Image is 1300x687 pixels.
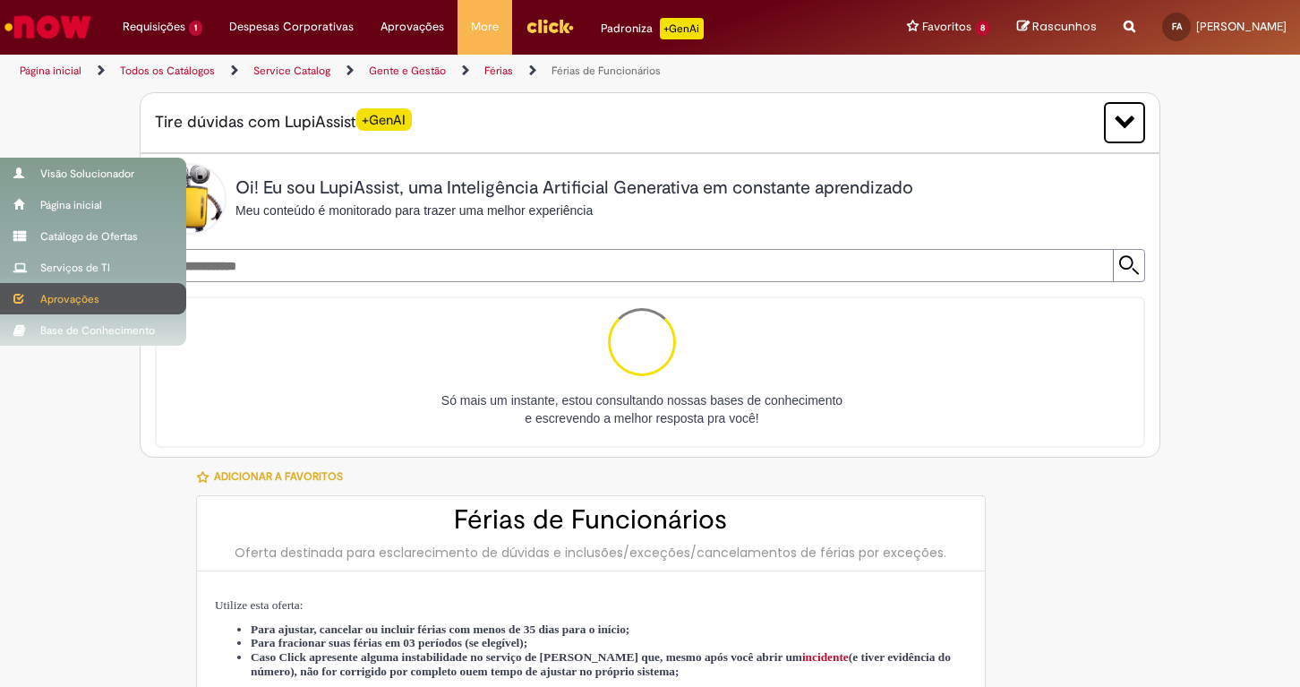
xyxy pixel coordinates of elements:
span: Tire dúvidas com LupiAssist [155,111,412,133]
p: Só mais um instante, estou consultando nossas bases de conhecimento e escrevendo a melhor respost... [167,391,1117,427]
p: +GenAi [660,18,704,39]
span: Favoritos [922,18,971,36]
a: Service Catalog [253,64,330,78]
strong: em tempo de ajustar no próprio sistema; [473,665,680,678]
span: Despesas Corporativas [229,18,354,36]
input: Submit [1113,250,1144,281]
button: Adicionar a Favoritos [196,458,353,495]
span: 1 [189,21,202,36]
div: Oferta destinada para esclarecimento de dúvidas e inclusões/exceções/cancelamentos de férias por ... [215,544,967,562]
span: Para fracionar suas férias em 03 períodos (se elegível); [251,636,527,649]
span: More [471,18,499,36]
span: Utilize esta oferta: [215,598,303,612]
span: Adicionar a Favoritos [214,469,343,484]
img: ServiceNow [2,9,94,45]
a: incidente [802,650,849,664]
a: Página inicial [20,64,81,78]
div: Padroniza [601,18,704,39]
a: Todos os Catálogos [120,64,215,78]
span: Rascunhos [1032,18,1097,35]
a: Férias [484,64,513,78]
span: 8 [975,21,990,36]
a: Gente e Gestão [369,64,446,78]
h2: Oi! Eu sou LupiAssist, uma Inteligência Artificial Generativa em constante aprendizado [235,178,913,198]
span: Para ajustar, cancelar ou incluir férias com menos de 35 dias para o início; [251,623,629,636]
span: Meu conteúdo é monitorado para trazer uma melhor experiência [235,203,593,218]
span: +GenAI [356,108,412,131]
img: click_logo_yellow_360x200.png [526,13,574,39]
ul: Trilhas de página [13,55,853,88]
span: FA [1172,21,1182,32]
span: Requisições [123,18,185,36]
a: Férias de Funcionários [552,64,661,78]
a: Rascunhos [1017,19,1097,36]
span: [PERSON_NAME] [1196,19,1287,34]
span: Caso Click apresente alguma instabilidade no serviço de [PERSON_NAME] que, mesmo após você abrir ... [251,650,951,678]
img: Lupi [155,163,227,235]
span: Aprovações [381,18,444,36]
h2: Férias de Funcionários [215,505,967,535]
